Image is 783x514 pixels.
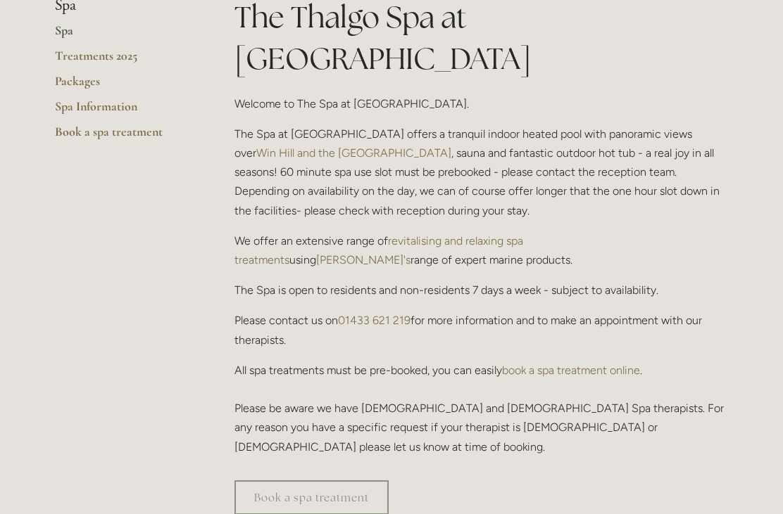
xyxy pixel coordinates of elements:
a: Win Hill and the [GEOGRAPHIC_DATA] [256,146,451,160]
a: Packages [55,73,189,98]
a: 01433 621 219 [338,314,411,327]
a: [PERSON_NAME]'s [316,253,411,266]
a: book a spa treatment online [502,364,640,377]
p: Please contact us on for more information and to make an appointment with our therapists. [234,311,728,349]
p: The Spa at [GEOGRAPHIC_DATA] offers a tranquil indoor heated pool with panoramic views over , sau... [234,124,728,220]
a: Spa Information [55,98,189,124]
a: Spa [55,23,189,48]
a: Treatments 2025 [55,48,189,73]
p: We offer an extensive range of using range of expert marine products. [234,231,728,269]
p: Welcome to The Spa at [GEOGRAPHIC_DATA]. [234,94,728,113]
a: Book a spa treatment [55,124,189,149]
p: All spa treatments must be pre-booked, you can easily . Please be aware we have [DEMOGRAPHIC_DATA... [234,361,728,456]
p: The Spa is open to residents and non-residents 7 days a week - subject to availability. [234,281,728,300]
